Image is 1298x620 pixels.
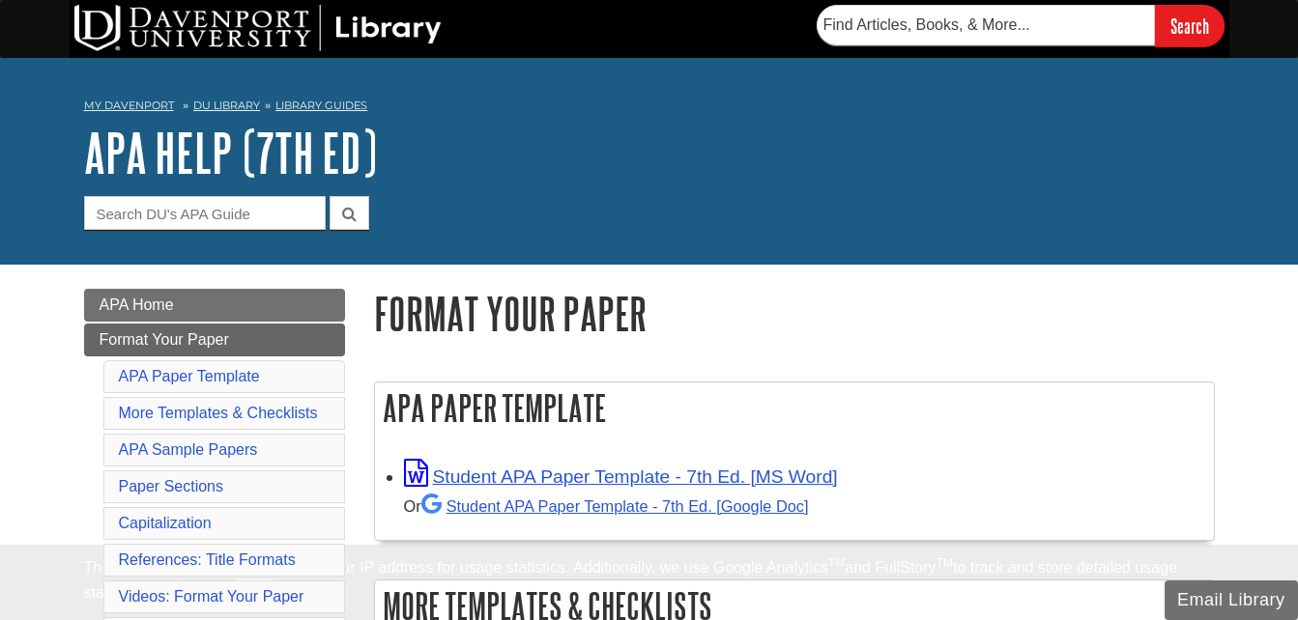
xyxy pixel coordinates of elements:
small: Or [404,497,809,515]
h2: APA Paper Template [375,382,1214,434]
a: APA Help (7th Ed) [84,123,377,183]
a: Videos: Format Your Paper [119,588,304,605]
a: APA Sample Papers [119,441,258,458]
img: DU Library [74,5,442,51]
form: Searches DU Library's articles, books, and more [817,5,1225,46]
span: APA Home [100,296,174,313]
button: Email Library [1165,580,1298,620]
input: Find Articles, Books, & More... [817,5,1155,45]
a: References: Title Formats [119,551,296,568]
a: Paper Sections [119,478,224,494]
a: Student APA Paper Template - 7th Ed. [Google Doc] [421,497,809,515]
a: My Davenport [84,98,174,114]
a: APA Home [84,289,345,322]
a: APA Paper Template [119,368,260,384]
span: Format Your Paper [100,331,229,348]
a: Capitalization [119,515,212,531]
nav: breadcrumb [84,93,1215,124]
a: DU Library [193,99,260,112]
a: Format Your Paper [84,324,345,356]
a: Library Guides [275,99,367,112]
h1: Format Your Paper [374,289,1215,338]
input: Search DU's APA Guide [84,196,326,230]
input: Search [1155,5,1225,46]
a: Link opens in new window [404,466,838,487]
a: More Templates & Checklists [119,405,318,421]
